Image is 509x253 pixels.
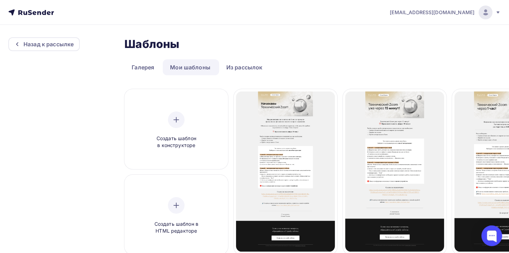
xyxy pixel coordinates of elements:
div: Назад к рассылке [23,40,74,48]
span: [EMAIL_ADDRESS][DOMAIN_NAME] [390,9,474,16]
a: Из рассылок [219,59,270,75]
a: Мои шаблоны [163,59,218,75]
span: Создать шаблон в HTML редакторе [143,221,209,235]
span: Создать шаблон в конструкторе [143,135,209,149]
h2: Шаблоны [124,37,179,51]
a: Галерея [124,59,161,75]
a: [EMAIL_ADDRESS][DOMAIN_NAME] [390,6,501,19]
